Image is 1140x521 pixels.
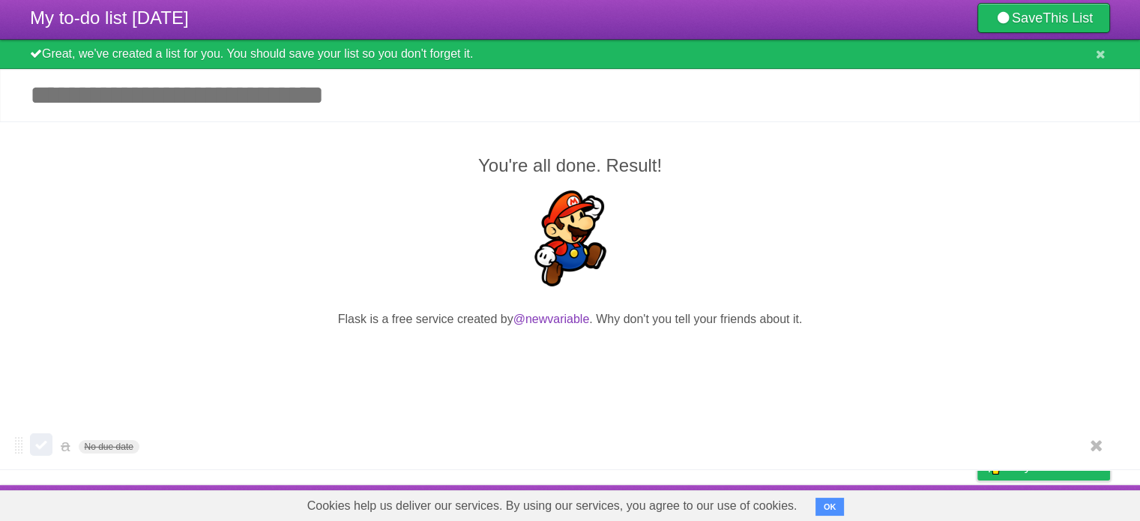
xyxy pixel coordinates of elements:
[778,489,809,517] a: About
[1016,489,1110,517] a: Suggest a feature
[30,310,1110,328] p: Flask is a free service created by . Why don't you tell your friends about it.
[815,498,845,516] button: OK
[977,3,1110,33] a: SaveThis List
[30,433,52,456] label: Done
[61,436,73,455] span: a
[827,489,888,517] a: Developers
[292,491,812,521] span: Cookies help us deliver our services. By using our services, you agree to our use of cookies.
[1043,10,1093,25] b: This List
[522,190,618,286] img: Super Mario
[79,440,139,454] span: No due date
[1009,454,1103,480] span: Buy me a coffee
[958,489,997,517] a: Privacy
[907,489,940,517] a: Terms
[513,313,590,325] a: @newvariable
[30,152,1110,179] h2: You're all done. Result!
[30,7,189,28] span: My to-do list [DATE]
[543,347,597,368] iframe: X Post Button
